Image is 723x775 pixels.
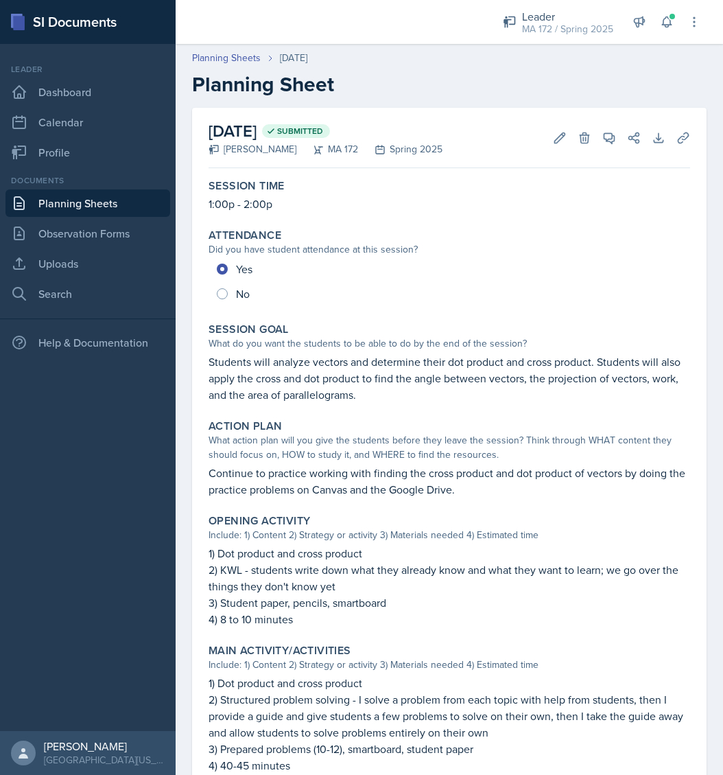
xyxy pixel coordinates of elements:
div: MA 172 [296,142,358,157]
div: MA 172 / Spring 2025 [522,22,613,36]
a: Planning Sheets [5,189,170,217]
a: Observation Forms [5,220,170,247]
div: [PERSON_NAME] [209,142,296,157]
div: [PERSON_NAME] [44,739,165,753]
div: Help & Documentation [5,329,170,356]
label: Action Plan [209,419,282,433]
a: Dashboard [5,78,170,106]
p: 4) 8 to 10 minutes [209,611,690,627]
label: Opening Activity [209,514,310,528]
a: Search [5,280,170,308]
p: 4) 40-45 minutes [209,757,690,774]
div: [GEOGRAPHIC_DATA][US_STATE] in [GEOGRAPHIC_DATA] [44,753,165,767]
p: 3) Prepared problems (10-12), smartboard, student paper [209,741,690,757]
p: 2) KWL - students write down what they already know and what they want to learn; we go over the t... [209,562,690,594]
span: Submitted [277,126,323,137]
label: Session Time [209,179,285,193]
a: Planning Sheets [192,51,261,65]
h2: Planning Sheet [192,72,707,97]
h2: [DATE] [209,119,442,143]
div: Leader [522,8,613,25]
div: Documents [5,174,170,187]
p: Students will analyze vectors and determine their dot product and cross product. Students will al... [209,354,690,403]
div: Include: 1) Content 2) Strategy or activity 3) Materials needed 4) Estimated time [209,528,690,542]
p: 1:00p - 2:00p [209,196,690,212]
div: Include: 1) Content 2) Strategy or activity 3) Materials needed 4) Estimated time [209,658,690,672]
div: Spring 2025 [358,142,442,157]
a: Calendar [5,108,170,136]
a: Uploads [5,250,170,277]
label: Session Goal [209,323,289,336]
p: 2) Structured problem solving - I solve a problem from each topic with help from students, then I... [209,691,690,741]
a: Profile [5,139,170,166]
label: Main Activity/Activities [209,644,351,658]
p: 3) Student paper, pencils, smartboard [209,594,690,611]
div: [DATE] [280,51,307,65]
p: 1) Dot product and cross product [209,675,690,691]
div: What do you want the students to be able to do by the end of the session? [209,336,690,351]
div: What action plan will you give the students before they leave the session? Think through WHAT con... [209,433,690,462]
div: Leader [5,63,170,76]
label: Attendance [209,229,281,242]
p: 1) Dot product and cross product [209,545,690,562]
div: Did you have student attendance at this session? [209,242,690,257]
p: Continue to practice working with finding the cross product and dot product of vectors by doing t... [209,465,690,498]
